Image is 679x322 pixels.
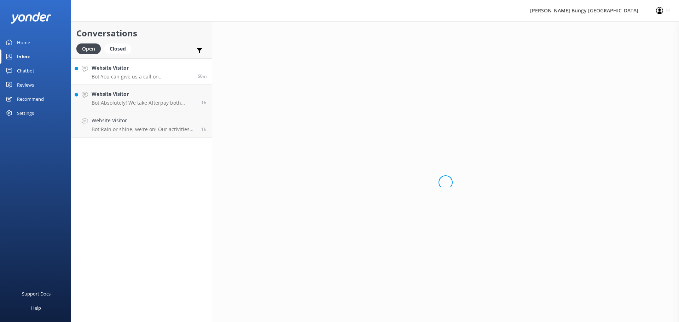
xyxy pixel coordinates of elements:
[92,74,192,80] p: Bot: You can give us a call on [PHONE_NUMBER] or [PHONE_NUMBER] to chat with a crew member. Our o...
[92,126,196,133] p: Bot: Rain or shine, we're on! Our activities roll in most weather conditions, and it just adds to...
[76,45,104,52] a: Open
[22,287,51,301] div: Support Docs
[17,64,34,78] div: Chatbot
[17,35,30,49] div: Home
[92,117,196,124] h4: Website Visitor
[71,58,212,85] a: Website VisitorBot:You can give us a call on [PHONE_NUMBER] or [PHONE_NUMBER] to chat with a crew...
[31,301,41,315] div: Help
[17,106,34,120] div: Settings
[201,100,207,106] span: Oct 12 2025 12:41pm (UTC +13:00) Pacific/Auckland
[71,85,212,111] a: Website VisitorBot:Absolutely! We take Afterpay both onsite and online. Just hit that option at c...
[104,45,135,52] a: Closed
[201,126,207,132] span: Oct 12 2025 12:17pm (UTC +13:00) Pacific/Auckland
[11,12,51,24] img: yonder-white-logo.png
[17,49,30,64] div: Inbox
[76,43,101,54] div: Open
[76,27,207,40] h2: Conversations
[92,64,192,72] h4: Website Visitor
[92,100,196,106] p: Bot: Absolutely! We take Afterpay both onsite and online. Just hit that option at checkout and yo...
[198,73,207,79] span: Oct 12 2025 12:55pm (UTC +13:00) Pacific/Auckland
[71,111,212,138] a: Website VisitorBot:Rain or shine, we're on! Our activities roll in most weather conditions, and i...
[104,43,131,54] div: Closed
[92,90,196,98] h4: Website Visitor
[17,78,34,92] div: Reviews
[17,92,44,106] div: Recommend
